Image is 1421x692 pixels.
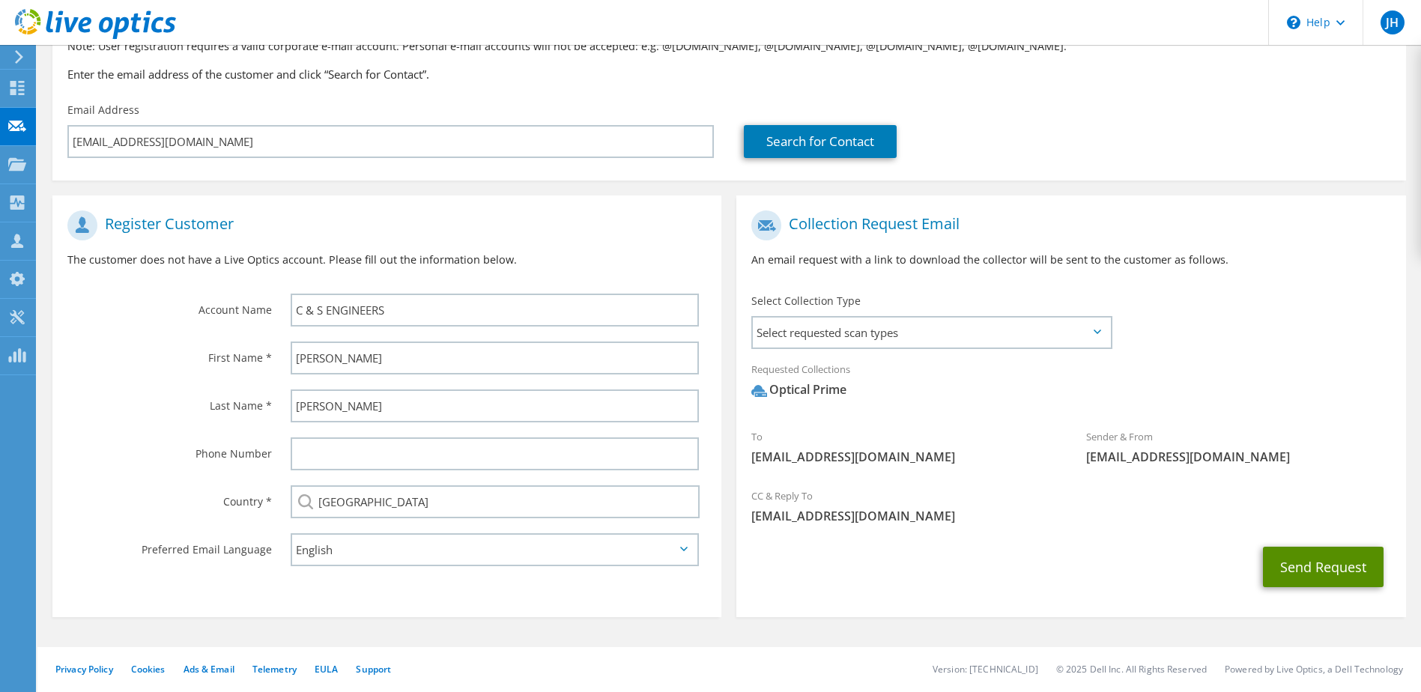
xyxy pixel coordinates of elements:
[67,533,272,557] label: Preferred Email Language
[67,342,272,365] label: First Name *
[751,294,861,309] label: Select Collection Type
[67,252,706,268] p: The customer does not have a Live Optics account. Please fill out the information below.
[315,663,338,676] a: EULA
[736,421,1071,473] div: To
[1225,663,1403,676] li: Powered by Live Optics, a Dell Technology
[67,294,272,318] label: Account Name
[67,103,139,118] label: Email Address
[751,210,1383,240] h1: Collection Request Email
[252,663,297,676] a: Telemetry
[67,38,1391,55] p: Note: User registration requires a valid corporate e-mail account. Personal e-mail accounts will ...
[67,437,272,461] label: Phone Number
[1071,421,1406,473] div: Sender & From
[67,485,272,509] label: Country *
[744,125,897,158] a: Search for Contact
[131,663,166,676] a: Cookies
[184,663,234,676] a: Ads & Email
[751,252,1390,268] p: An email request with a link to download the collector will be sent to the customer as follows.
[751,508,1390,524] span: [EMAIL_ADDRESS][DOMAIN_NAME]
[736,480,1405,532] div: CC & Reply To
[67,66,1391,82] h3: Enter the email address of the customer and click “Search for Contact”.
[1056,663,1207,676] li: © 2025 Dell Inc. All Rights Reserved
[67,389,272,413] label: Last Name *
[751,381,846,398] div: Optical Prime
[356,663,391,676] a: Support
[67,210,699,240] h1: Register Customer
[1263,547,1384,587] button: Send Request
[736,353,1405,413] div: Requested Collections
[1381,10,1405,34] span: JH
[1086,449,1391,465] span: [EMAIL_ADDRESS][DOMAIN_NAME]
[933,663,1038,676] li: Version: [TECHNICAL_ID]
[1287,16,1300,29] svg: \n
[751,449,1056,465] span: [EMAIL_ADDRESS][DOMAIN_NAME]
[55,663,113,676] a: Privacy Policy
[753,318,1109,347] span: Select requested scan types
